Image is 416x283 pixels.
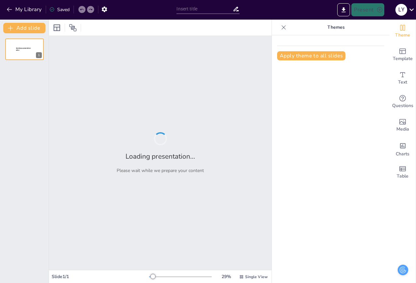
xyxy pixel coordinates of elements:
span: Theme [395,32,410,39]
span: Media [396,126,409,133]
span: Template [393,55,413,62]
div: Add a table [390,161,416,184]
button: Apply theme to all slides [277,51,345,60]
div: Add ready made slides [390,43,416,67]
div: Add text boxes [390,67,416,90]
span: Questions [392,102,413,109]
div: Get real-time input from your audience [390,90,416,114]
span: Charts [396,150,409,158]
div: Change the overall theme [390,20,416,43]
p: Themes [289,20,383,35]
span: Table [397,173,408,180]
div: Add charts and graphs [390,137,416,161]
div: Add images, graphics, shapes or video [390,114,416,137]
span: Text [398,79,407,86]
